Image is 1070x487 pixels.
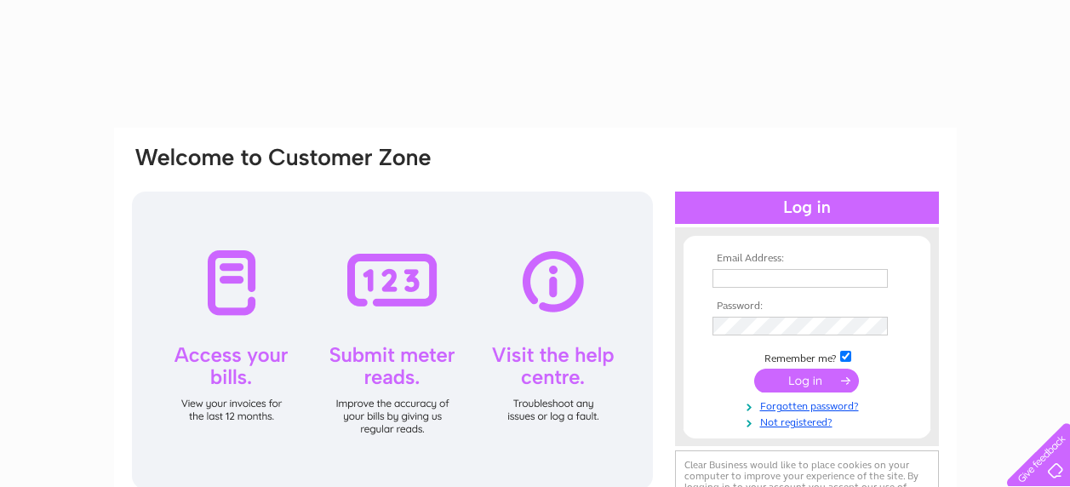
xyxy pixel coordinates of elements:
a: Forgotten password? [712,397,906,413]
a: Not registered? [712,413,906,429]
th: Password: [708,301,906,312]
input: Submit [754,369,859,392]
td: Remember me? [708,348,906,365]
th: Email Address: [708,253,906,265]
